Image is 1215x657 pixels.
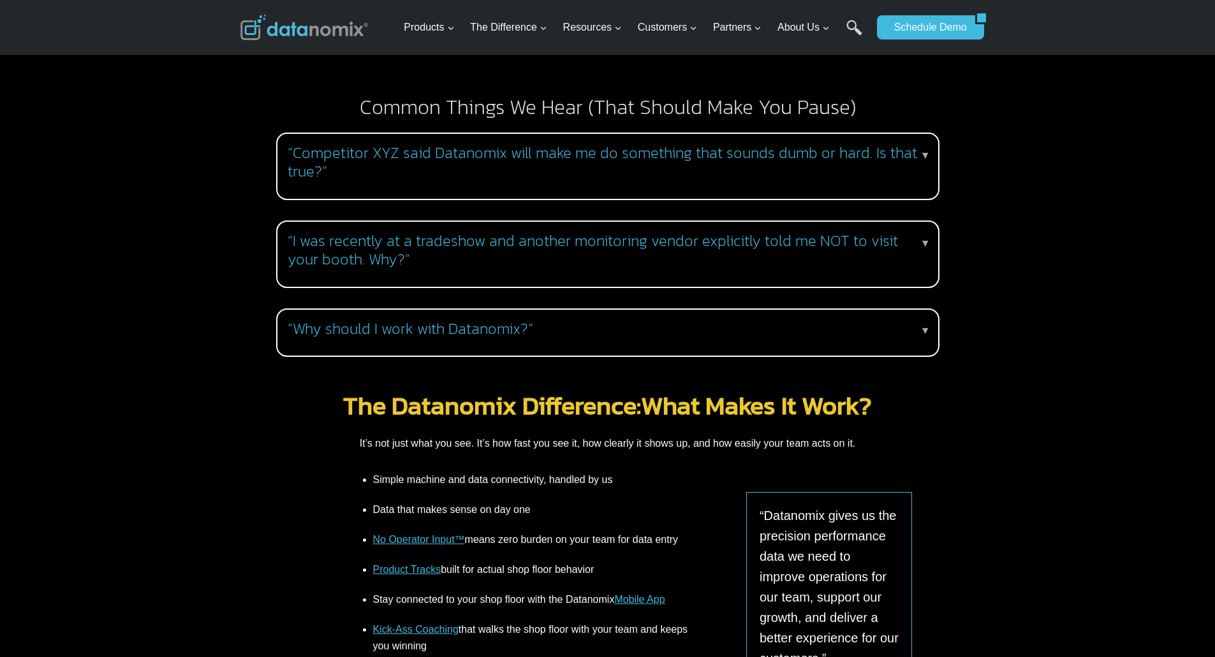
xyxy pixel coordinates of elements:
[877,15,975,40] a: Schedule Demo
[563,19,622,36] span: Resources
[240,97,975,117] h2: Common Things We Hear (That Should Make You Pause)
[240,431,975,456] p: It’s not just what you see. It’s how fast you see it, how clearly it shows up, and how easily you...
[404,19,454,36] span: Products
[713,19,762,36] span: Partners
[638,19,697,36] span: Customers
[920,235,931,252] p: ▼
[373,564,441,575] a: Product Tracks
[343,386,641,424] a: The Datanomix Difference:
[373,624,459,635] a: Kick-Ass Coaching
[373,495,690,524] li: Data that makes sense on day one
[373,554,690,584] li: built for actual shop floor behavior
[846,20,862,48] a: Search
[240,393,975,418] h2: What Makes It Work?
[288,144,923,181] h3: “Competitor XYZ said Datanomix will make me do something that sounds dumb or hard. Is that true?”
[470,19,547,36] span: The Difference
[614,594,665,605] a: Mobile App
[920,147,931,164] p: ▼
[288,320,923,338] h3: “Why should I work with Datanomix?”
[920,322,931,339] p: ▼
[373,472,690,495] li: Simple machine and data connectivity, handled by us
[240,15,368,40] img: Datanomix
[373,585,690,615] li: Stay connected to your shop floor with the Datanomix
[399,7,871,48] nav: Primary Navigation
[373,524,690,554] li: means zero burden on your team for data entry
[373,534,465,545] a: No Operator Input™
[777,19,830,36] span: About Us
[288,232,923,269] h3: “I was recently at a tradeshow and another monitoring vendor explicitly told me NOT to visit your...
